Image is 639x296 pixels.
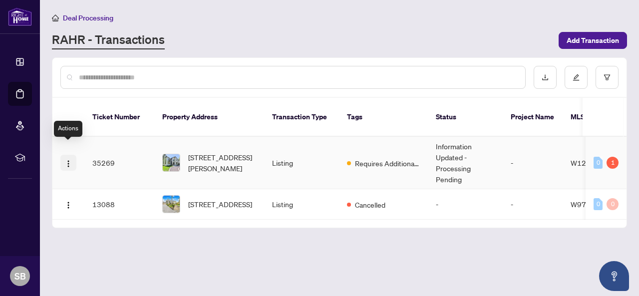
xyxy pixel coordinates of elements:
td: - [503,137,563,189]
button: Add Transaction [559,32,627,49]
div: Actions [54,121,82,137]
span: Requires Additional Docs [355,158,420,169]
span: [STREET_ADDRESS] [188,199,252,210]
button: filter [596,66,619,89]
button: Logo [60,155,76,171]
td: Listing [264,189,339,220]
th: Ticket Number [84,98,154,137]
span: W9768035 [571,200,609,209]
th: Transaction Type [264,98,339,137]
span: Deal Processing [63,13,113,22]
span: edit [573,74,580,81]
th: MLS # [563,98,623,137]
button: edit [565,66,588,89]
img: thumbnail-img [163,154,180,171]
button: Logo [60,196,76,212]
span: Cancelled [355,199,385,210]
span: [STREET_ADDRESS][PERSON_NAME] [188,152,256,174]
div: 0 [594,198,603,210]
span: SB [14,269,26,283]
th: Tags [339,98,428,137]
th: Project Name [503,98,563,137]
button: download [534,66,557,89]
img: Logo [64,160,72,168]
td: 35269 [84,137,154,189]
span: filter [604,74,611,81]
td: 13088 [84,189,154,220]
td: Information Updated - Processing Pending [428,137,503,189]
td: Listing [264,137,339,189]
td: - [428,189,503,220]
td: - [503,189,563,220]
th: Property Address [154,98,264,137]
span: download [542,74,549,81]
img: Logo [64,201,72,209]
span: Add Transaction [567,32,619,48]
img: thumbnail-img [163,196,180,213]
span: W12150580 [571,158,613,167]
div: 0 [607,198,619,210]
div: 0 [594,157,603,169]
th: Status [428,98,503,137]
img: logo [8,7,32,26]
button: Open asap [599,261,629,291]
span: home [52,14,59,21]
div: 1 [607,157,619,169]
a: RAHR - Transactions [52,31,165,49]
